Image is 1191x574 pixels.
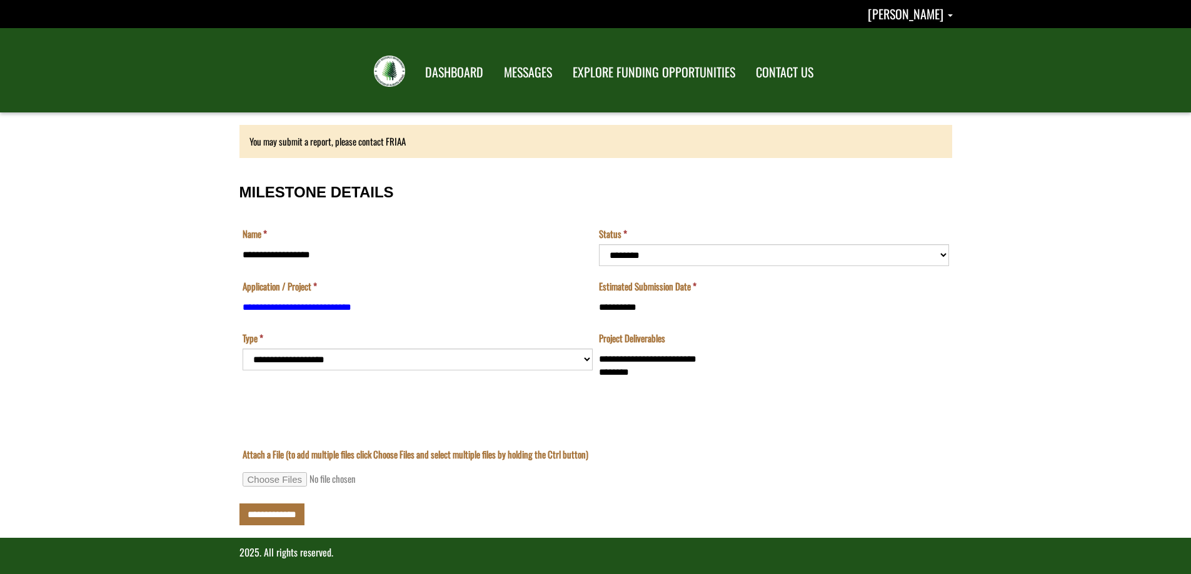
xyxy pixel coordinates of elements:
[243,244,593,266] input: Name
[243,448,588,461] label: Attach a File (to add multiple files click Choose Files and select multiple files by holding the ...
[599,227,627,240] label: Status
[239,184,952,200] h3: MILESTONE DETAILS
[374,56,405,87] img: FRIAA Submissions Portal
[746,57,823,88] a: CONTACT US
[495,57,561,88] a: MESSAGES
[414,53,823,88] nav: Main Navigation
[243,227,267,240] label: Name
[239,171,952,423] fieldset: MILESTONE DETAILS
[239,125,952,158] div: You may submit a report, please contact FRIAA
[259,545,333,560] span: . All rights reserved.
[243,332,263,345] label: Type
[239,171,952,525] div: Milestone Details
[243,296,593,318] input: Application / Project is a required field.
[243,280,317,293] label: Application / Project
[239,545,952,560] p: 2025
[243,472,413,487] input: Attach a File (to add multiple files click Choose Files and select multiple files by holding the ...
[868,4,953,23] a: Nick Brenner
[599,280,696,293] label: Estimated Submission Date
[416,57,493,88] a: DASHBOARD
[868,4,943,23] span: [PERSON_NAME]
[563,57,745,88] a: EXPLORE FUNDING OPPORTUNITIES
[599,332,665,345] label: Project Deliverables
[599,349,949,410] textarea: Project Deliverables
